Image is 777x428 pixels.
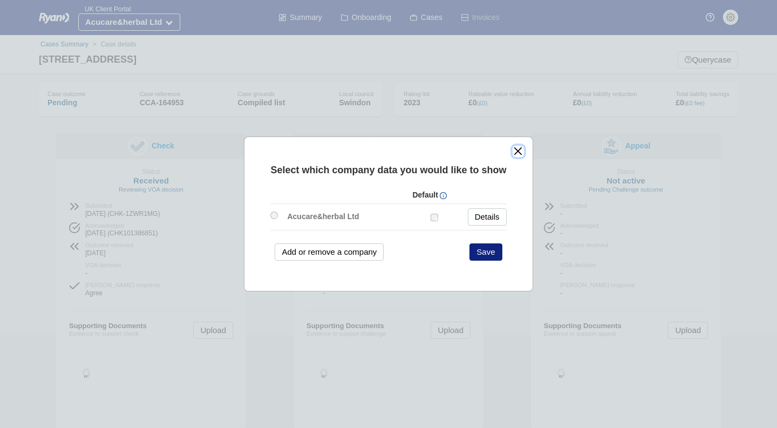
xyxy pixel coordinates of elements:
span: Select which company data you would like to show [270,165,506,175]
label: Acucare&herbal Ltd [282,209,364,223]
button: Save [469,243,502,261]
button: close [513,146,524,157]
a: Details [468,208,507,226]
button: Add or remove a company [275,243,384,261]
strong: Default [412,191,438,199]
